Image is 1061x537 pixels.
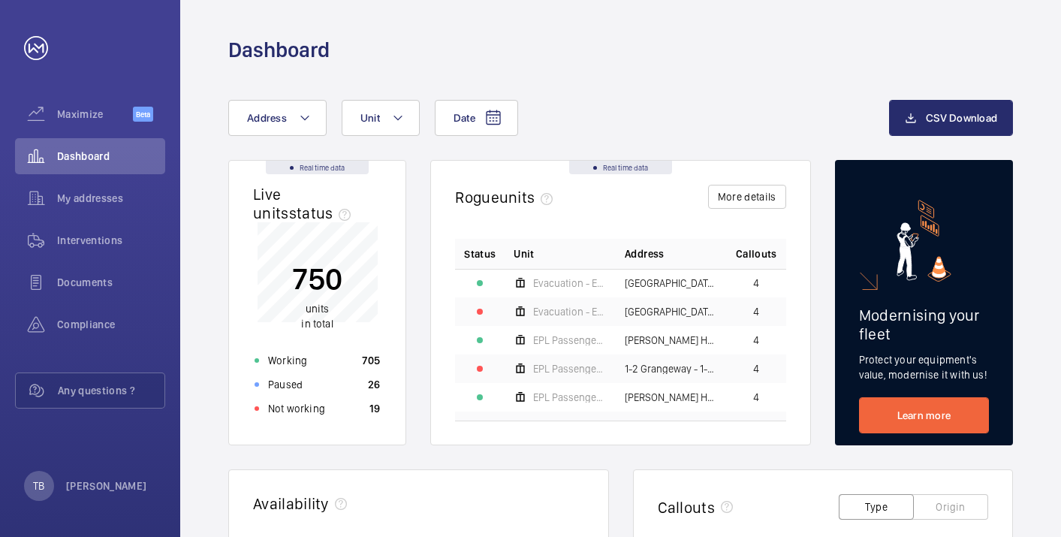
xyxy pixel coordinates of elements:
span: 4 [753,306,759,317]
span: Interventions [57,233,165,248]
span: Address [625,246,664,261]
span: 4 [753,335,759,345]
span: EPL Passenger Lift No 1 [533,392,607,403]
span: Documents [57,275,165,290]
p: Paused [268,377,303,392]
button: Date [435,100,518,136]
span: My addresses [57,191,165,206]
p: Working [268,353,307,368]
span: status [289,204,357,222]
span: Evacuation - EPL No 4 Flats 45-101 R/h [533,306,607,317]
span: 4 [753,278,759,288]
button: Address [228,100,327,136]
span: Evacuation - EPL No 3 Flats 45-101 L/h [533,278,607,288]
h2: Availability [253,494,329,513]
span: units [306,303,330,315]
p: Status [464,246,496,261]
span: Beta [133,107,153,122]
span: Dashboard [57,149,165,164]
div: Real time data [266,161,369,174]
h2: Live units [253,185,357,222]
span: 4 [753,392,759,403]
span: Maximize [57,107,133,122]
span: Compliance [57,317,165,332]
span: [GEOGRAPHIC_DATA] C Flats 45-101 - High Risk Building - [GEOGRAPHIC_DATA] 45-101 [625,306,718,317]
button: More details [708,185,786,209]
h2: Modernising your fleet [859,306,989,343]
span: Any questions ? [58,383,164,398]
span: Address [247,112,287,124]
button: Type [839,494,914,520]
img: marketing-card.svg [897,200,951,282]
span: Date [454,112,475,124]
p: 19 [369,401,381,416]
span: CSV Download [926,112,997,124]
button: CSV Download [889,100,1013,136]
button: Unit [342,100,420,136]
p: 705 [362,353,380,368]
span: Unit [514,246,534,261]
span: Unit [360,112,380,124]
h2: Rogue [455,188,559,207]
span: 1-2 Grangeway - 1-2 [GEOGRAPHIC_DATA] [625,364,718,374]
p: Protect your equipment's value, modernise it with us! [859,352,989,382]
span: EPL Passenger Lift [533,364,607,374]
div: Real time data [569,161,672,174]
h1: Dashboard [228,36,330,64]
h2: Callouts [658,498,716,517]
p: [PERSON_NAME] [66,478,147,493]
p: Not working [268,401,325,416]
button: Origin [913,494,988,520]
span: EPL Passenger Lift No 2 [533,335,607,345]
span: [GEOGRAPHIC_DATA] C Flats 45-101 - High Risk Building - [GEOGRAPHIC_DATA] 45-101 [625,278,718,288]
span: Callouts [736,246,777,261]
span: units [499,188,559,207]
a: Learn more [859,397,989,433]
span: [PERSON_NAME] House - High Risk Building - [PERSON_NAME][GEOGRAPHIC_DATA] [625,392,718,403]
p: 26 [368,377,381,392]
p: in total [292,301,342,331]
p: TB [33,478,44,493]
p: 750 [292,260,342,297]
span: 4 [753,364,759,374]
span: [PERSON_NAME] House - [PERSON_NAME][GEOGRAPHIC_DATA] [625,335,718,345]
